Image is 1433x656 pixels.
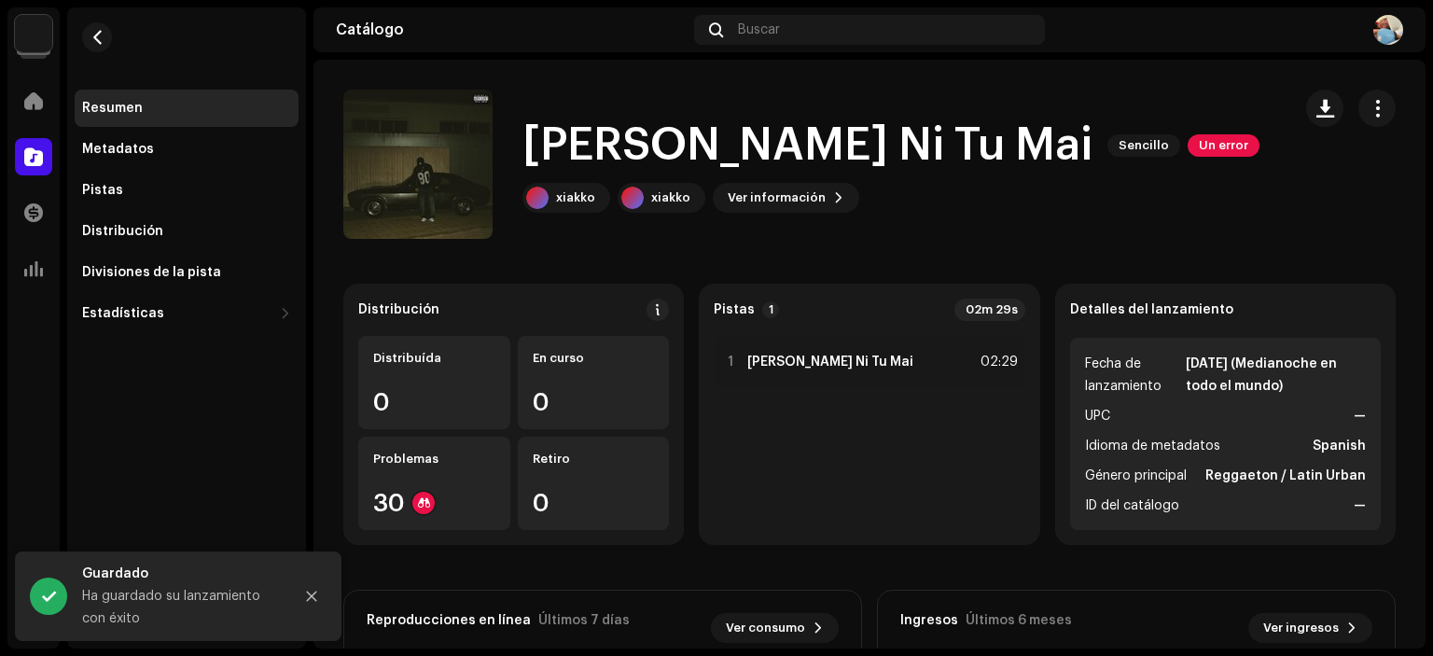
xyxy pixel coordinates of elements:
re-m-nav-item: Divisiones de la pista [75,254,299,291]
button: Ver información [713,183,859,213]
div: Problemas [373,452,495,467]
span: Sencillo [1107,134,1180,157]
div: Pistas [82,183,123,198]
strong: Detalles del lanzamiento [1070,302,1233,317]
div: 02:29 [977,351,1018,373]
button: Ver ingresos [1248,613,1372,643]
strong: Reggaeton / Latin Urban [1205,465,1366,487]
div: Distribuída [373,351,495,366]
re-m-nav-item: Distribución [75,213,299,250]
div: Ingresos [900,613,958,628]
div: Catálogo [336,22,687,37]
span: ID del catálogo [1085,495,1179,517]
div: Retiro [533,452,655,467]
span: Género principal [1085,465,1187,487]
div: xiakko [651,190,690,205]
div: xiakko [556,190,595,205]
div: Ha guardado su lanzamiento con éxito [82,585,278,630]
span: Fecha de lanzamiento [1085,353,1183,398]
strong: Spanish [1313,435,1366,457]
div: Estadísticas [82,306,164,321]
re-m-nav-item: Metadatos [75,131,299,168]
div: Distribución [82,224,163,239]
div: Metadatos [82,142,154,157]
div: Reproducciones en línea [367,613,531,628]
re-m-nav-dropdown: Estadísticas [75,295,299,332]
h1: [PERSON_NAME] Ni Tu Mai [522,116,1092,175]
div: 02m 29s [954,299,1025,321]
span: Ver información [728,179,826,216]
p-badge: 1 [762,301,779,318]
strong: [PERSON_NAME] Ni Tu Mai [747,355,913,370]
div: Últimos 7 días [538,613,630,628]
span: Idioma de metadatos [1085,435,1220,457]
re-m-nav-item: Pistas [75,172,299,209]
img: 297a105e-aa6c-4183-9ff4-27133c00f2e2 [15,15,52,52]
div: Últimos 6 meses [966,613,1072,628]
div: Divisiones de la pista [82,265,221,280]
button: Close [293,578,330,615]
re-m-nav-item: Resumen [75,90,299,127]
span: Un error [1188,134,1259,157]
div: Guardado [82,563,278,585]
img: fc1de37b-4407-4b5f-90e1-273b4e421a3a [1373,15,1403,45]
div: Distribución [358,302,439,317]
span: Ver ingresos [1263,609,1339,647]
span: Buscar [738,22,780,37]
span: Ver consumo [726,609,805,647]
strong: — [1354,405,1366,427]
div: En curso [533,351,655,366]
button: Ver consumo [711,613,839,643]
strong: Pistas [714,302,755,317]
div: Resumen [82,101,143,116]
strong: — [1354,495,1366,517]
strong: [DATE] (Medianoche en todo el mundo) [1186,353,1366,398]
span: UPC [1085,405,1110,427]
